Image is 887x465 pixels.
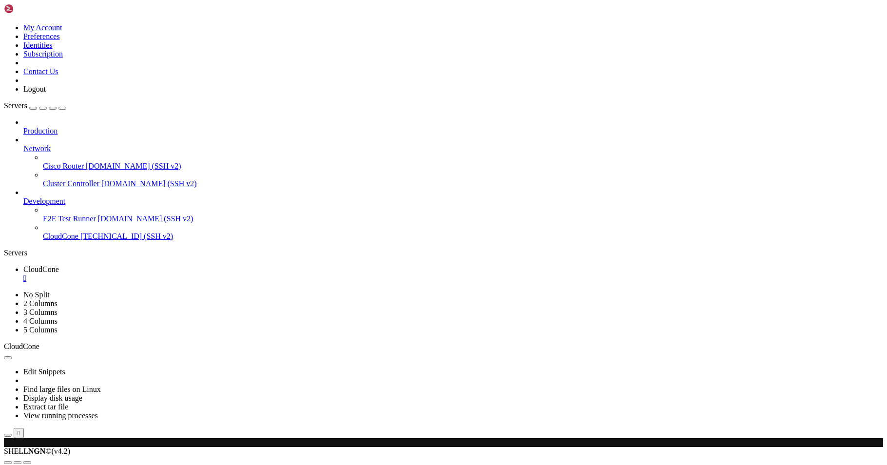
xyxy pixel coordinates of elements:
[43,232,883,241] a: CloudCone [TECHNICAL_ID] (SSH v2)
[43,223,883,241] li: CloudCone [TECHNICAL_ID] (SSH v2)
[23,403,68,411] a: Extract tar file
[4,249,883,257] div: Servers
[23,291,50,299] a: No Split
[43,206,883,223] li: E2E Test Runner [DOMAIN_NAME] (SSH v2)
[43,162,883,171] a: Cisco Router [DOMAIN_NAME] (SSH v2)
[23,85,46,93] a: Logout
[98,214,193,223] span: [DOMAIN_NAME] (SSH v2)
[43,179,99,188] span: Cluster Controller
[23,136,883,188] li: Network
[23,274,883,283] a: 
[23,118,883,136] li: Production
[4,342,39,350] span: CloudCone
[80,232,173,240] span: [TECHNICAL_ID] (SSH v2)
[43,162,84,170] span: Cisco Router
[23,299,58,308] a: 2 Columns
[23,394,82,402] a: Display disk usage
[43,153,883,171] li: Cisco Router [DOMAIN_NAME] (SSH v2)
[23,368,65,376] a: Edit Snippets
[23,385,101,393] a: Find large files on Linux
[23,411,98,420] a: View running processes
[4,101,27,110] span: Servers
[23,23,62,32] a: My Account
[18,429,20,437] div: 
[23,197,65,205] span: Development
[23,144,883,153] a: Network
[43,232,78,240] span: CloudCone
[23,317,58,325] a: 4 Columns
[4,4,60,14] img: Shellngn
[86,162,181,170] span: [DOMAIN_NAME] (SSH v2)
[43,214,96,223] span: E2E Test Runner
[23,127,58,135] span: Production
[23,67,58,76] a: Contact Us
[43,171,883,188] li: Cluster Controller [DOMAIN_NAME] (SSH v2)
[23,41,53,49] a: Identities
[23,144,51,153] span: Network
[23,188,883,241] li: Development
[23,197,883,206] a: Development
[23,265,59,273] span: CloudCone
[23,265,883,283] a: CloudCone
[101,179,197,188] span: [DOMAIN_NAME] (SSH v2)
[23,50,63,58] a: Subscription
[23,32,60,40] a: Preferences
[23,326,58,334] a: 5 Columns
[43,214,883,223] a: E2E Test Runner [DOMAIN_NAME] (SSH v2)
[43,179,883,188] a: Cluster Controller [DOMAIN_NAME] (SSH v2)
[4,101,66,110] a: Servers
[23,127,883,136] a: Production
[23,308,58,316] a: 3 Columns
[14,428,24,438] button: 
